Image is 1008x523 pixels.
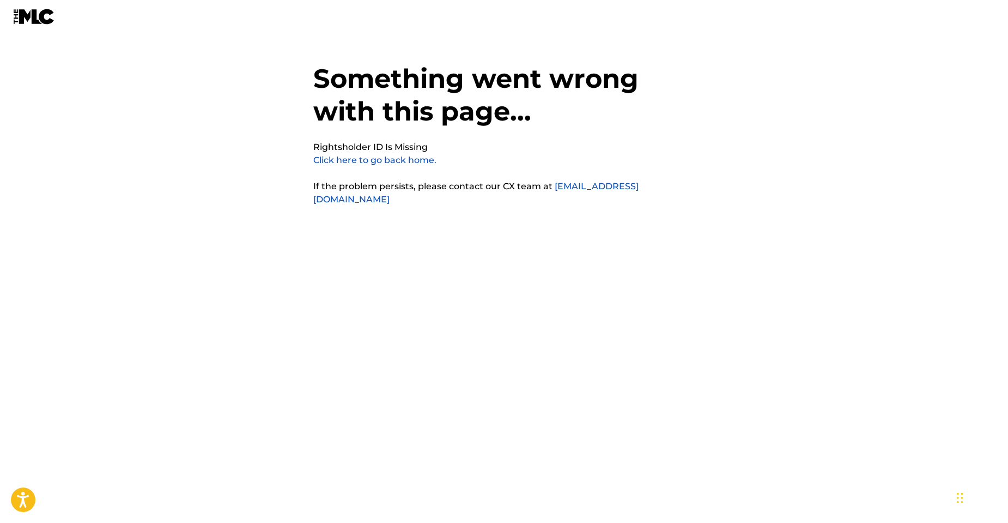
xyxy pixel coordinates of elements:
div: Drag [957,482,963,514]
iframe: Chat Widget [954,471,1008,523]
p: If the problem persists, please contact our CX team at [313,180,695,206]
pre: Rightsholder ID Is Missing [313,141,428,154]
img: MLC Logo [13,9,55,25]
h1: Something went wrong with this page... [313,62,695,141]
a: Click here to go back home. [313,155,436,165]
